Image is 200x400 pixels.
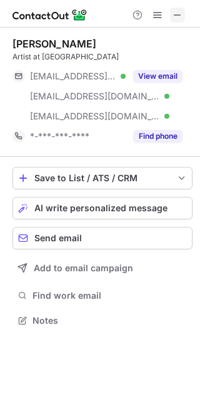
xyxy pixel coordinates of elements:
button: Reveal Button [133,130,182,142]
button: save-profile-one-click [12,167,192,189]
button: Add to email campaign [12,257,192,279]
span: [EMAIL_ADDRESS][DOMAIN_NAME] [30,91,160,102]
span: [EMAIL_ADDRESS][DOMAIN_NAME] [30,111,160,122]
span: AI write personalized message [34,203,167,213]
img: ContactOut v5.3.10 [12,7,87,22]
button: Find work email [12,287,192,304]
span: Send email [34,233,82,243]
span: [EMAIL_ADDRESS][DOMAIN_NAME] [30,71,116,82]
button: AI write personalized message [12,197,192,219]
button: Send email [12,227,192,249]
button: Reveal Button [133,70,182,82]
button: Notes [12,312,192,329]
div: [PERSON_NAME] [12,37,96,50]
span: Add to email campaign [34,263,133,273]
span: Find work email [32,290,187,301]
div: Save to List / ATS / CRM [34,173,171,183]
span: Notes [32,315,187,326]
div: Artist at [GEOGRAPHIC_DATA] [12,51,192,62]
